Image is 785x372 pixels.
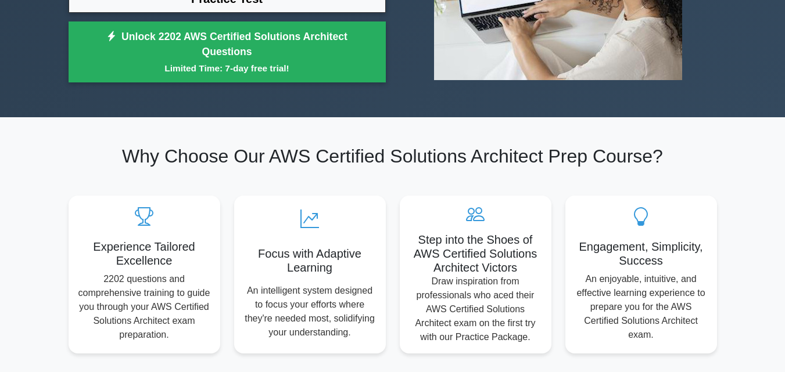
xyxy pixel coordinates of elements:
[78,272,211,342] p: 2202 questions and comprehensive training to guide you through your AWS Certified Solutions Archi...
[83,62,371,75] small: Limited Time: 7-day free trial!
[78,240,211,268] h5: Experience Tailored Excellence
[575,240,708,268] h5: Engagement, Simplicity, Success
[575,272,708,342] p: An enjoyable, intuitive, and effective learning experience to prepare you for the AWS Certified S...
[69,21,386,83] a: Unlock 2202 AWS Certified Solutions Architect QuestionsLimited Time: 7-day free trial!
[243,284,377,340] p: An intelligent system designed to focus your efforts where they're needed most, solidifying your ...
[243,247,377,275] h5: Focus with Adaptive Learning
[69,145,717,167] h2: Why Choose Our AWS Certified Solutions Architect Prep Course?
[409,233,542,275] h5: Step into the Shoes of AWS Certified Solutions Architect Victors
[409,275,542,344] p: Draw inspiration from professionals who aced their AWS Certified Solutions Architect exam on the ...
